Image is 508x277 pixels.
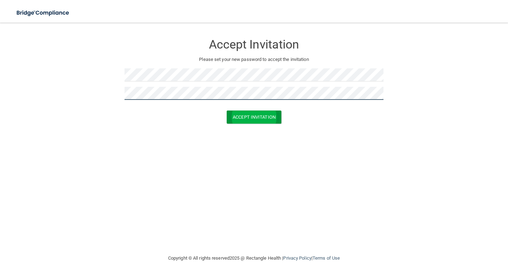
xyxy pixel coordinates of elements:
button: Accept Invitation [227,111,281,124]
div: Copyright © All rights reserved 2025 @ Rectangle Health | | [125,247,383,270]
a: Terms of Use [313,255,340,261]
img: bridge_compliance_login_screen.278c3ca4.svg [11,6,76,20]
iframe: Drift Widget Chat Controller [385,227,499,255]
h3: Accept Invitation [125,38,383,51]
p: Please set your new password to accept the invitation [130,55,378,64]
a: Privacy Policy [283,255,311,261]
